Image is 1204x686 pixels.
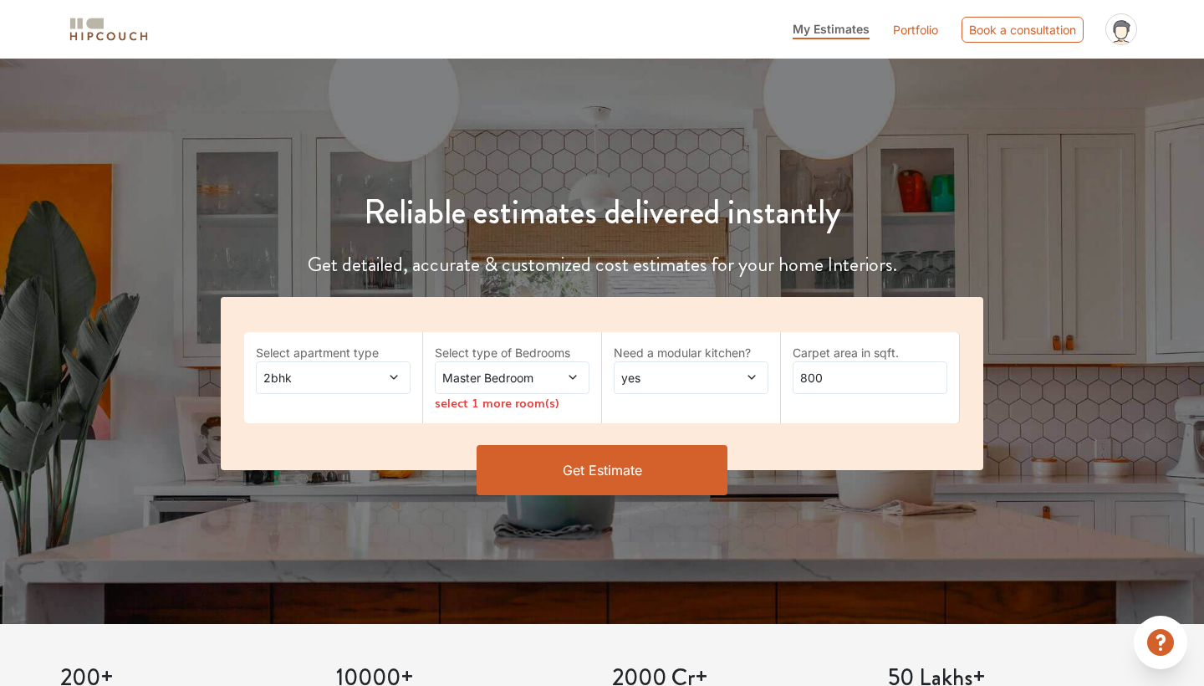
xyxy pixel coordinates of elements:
span: logo-horizontal.svg [67,11,150,49]
button: Get Estimate [477,445,727,495]
h1: Reliable estimates delivered instantly [211,192,993,233]
label: Select type of Bedrooms [435,344,589,361]
span: Master Bedroom [439,369,543,387]
span: 2bhk [260,369,365,387]
a: Portfolio [893,21,938,38]
input: Enter area sqft [793,361,947,394]
label: Need a modular kitchen? [614,344,768,361]
span: yes [618,369,722,387]
span: My Estimates [793,22,870,36]
label: Carpet area in sqft. [793,344,947,361]
label: Select apartment type [256,344,411,361]
div: Book a consultation [962,17,1084,43]
img: logo-horizontal.svg [67,15,150,44]
h4: Get detailed, accurate & customized cost estimates for your home Interiors. [211,253,993,277]
div: select 1 more room(s) [435,394,589,412]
